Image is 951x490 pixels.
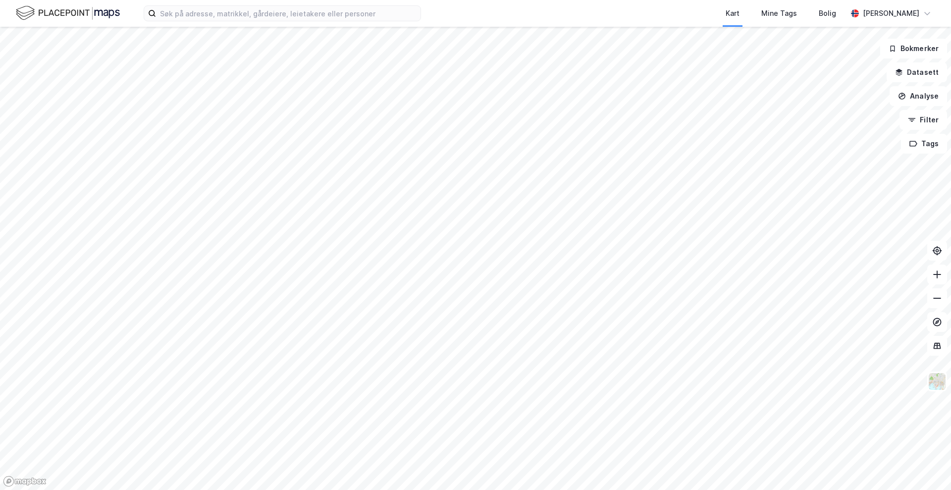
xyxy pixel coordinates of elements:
[16,4,120,22] img: logo.f888ab2527a4732fd821a326f86c7f29.svg
[156,6,421,21] input: Søk på adresse, matrikkel, gårdeiere, leietakere eller personer
[863,7,919,19] div: [PERSON_NAME]
[726,7,740,19] div: Kart
[819,7,836,19] div: Bolig
[761,7,797,19] div: Mine Tags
